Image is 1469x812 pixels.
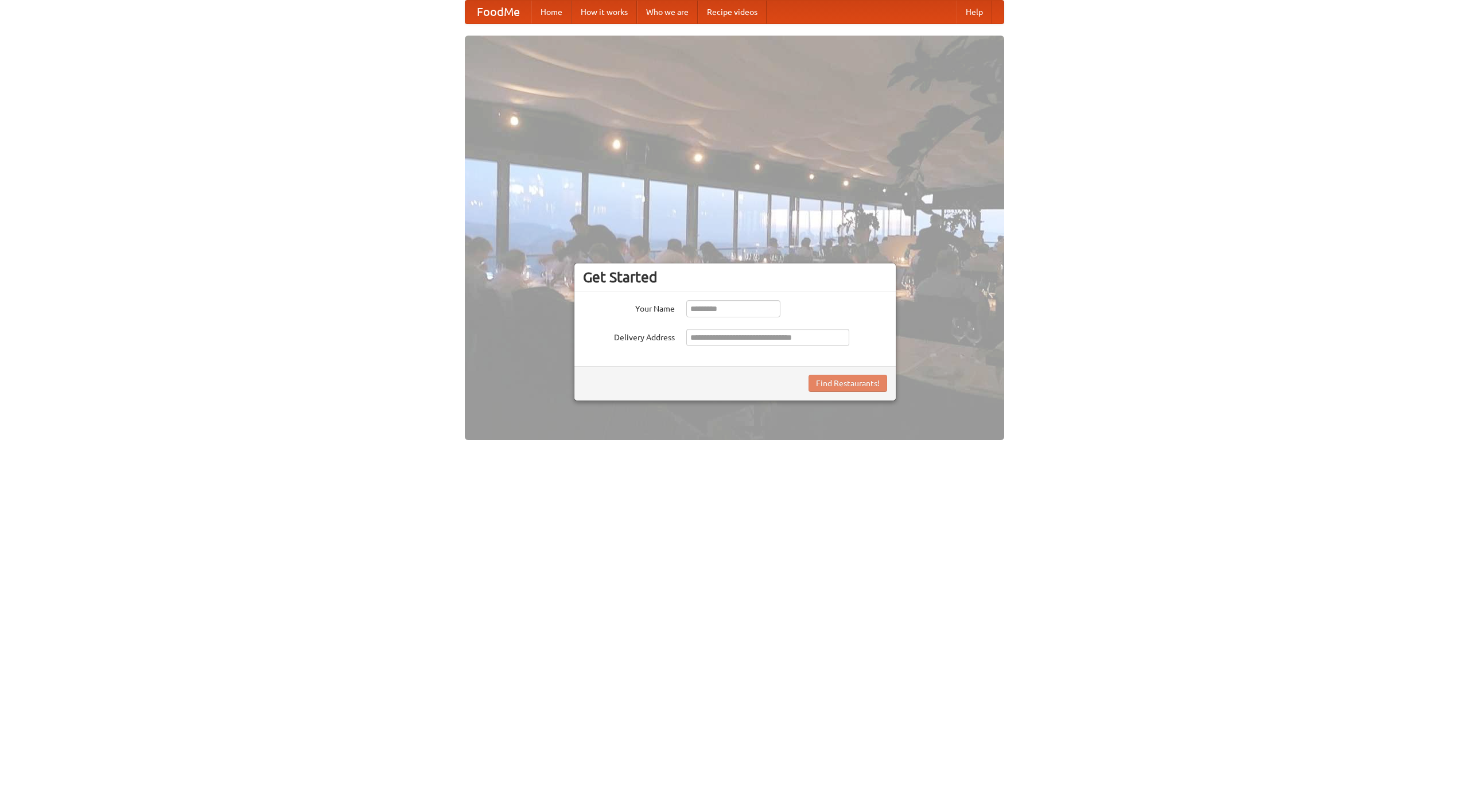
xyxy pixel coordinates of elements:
a: Home [531,1,572,24]
label: Your Name [583,300,675,314]
a: How it works [572,1,637,24]
label: Delivery Address [583,329,675,343]
h3: Get Started [583,269,887,286]
a: FoodMe [465,1,531,24]
a: Who we are [637,1,698,24]
a: Help [957,1,992,24]
button: Find Restaurants! [809,375,887,392]
a: Recipe videos [698,1,767,24]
